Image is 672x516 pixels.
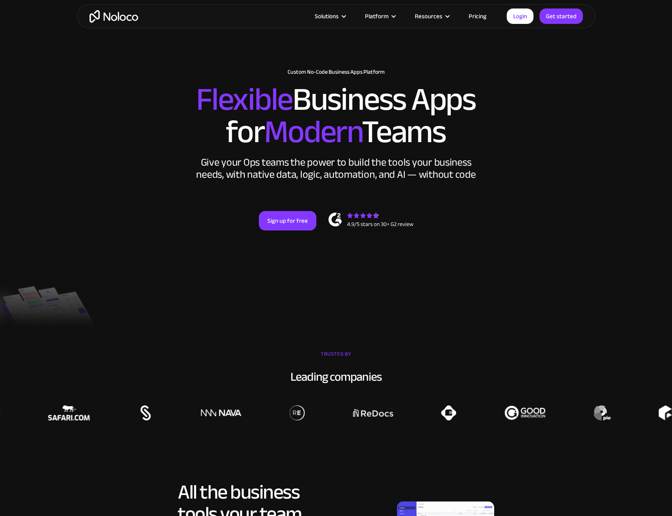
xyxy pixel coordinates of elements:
[415,11,442,21] div: Resources
[90,10,138,23] a: home
[85,83,587,148] h2: Business Apps for Teams
[264,102,362,162] span: Modern
[196,69,292,130] span: Flexible
[405,11,459,21] div: Resources
[540,9,583,24] a: Get started
[85,69,587,75] h1: Custom No-Code Business Apps Platform
[355,11,405,21] div: Platform
[507,9,533,24] a: Login
[459,11,497,21] a: Pricing
[365,11,388,21] div: Platform
[315,11,339,21] div: Solutions
[194,156,478,181] div: Give your Ops teams the power to build the tools your business needs, with native data, logic, au...
[259,211,316,230] a: Sign up for free
[305,11,355,21] div: Solutions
